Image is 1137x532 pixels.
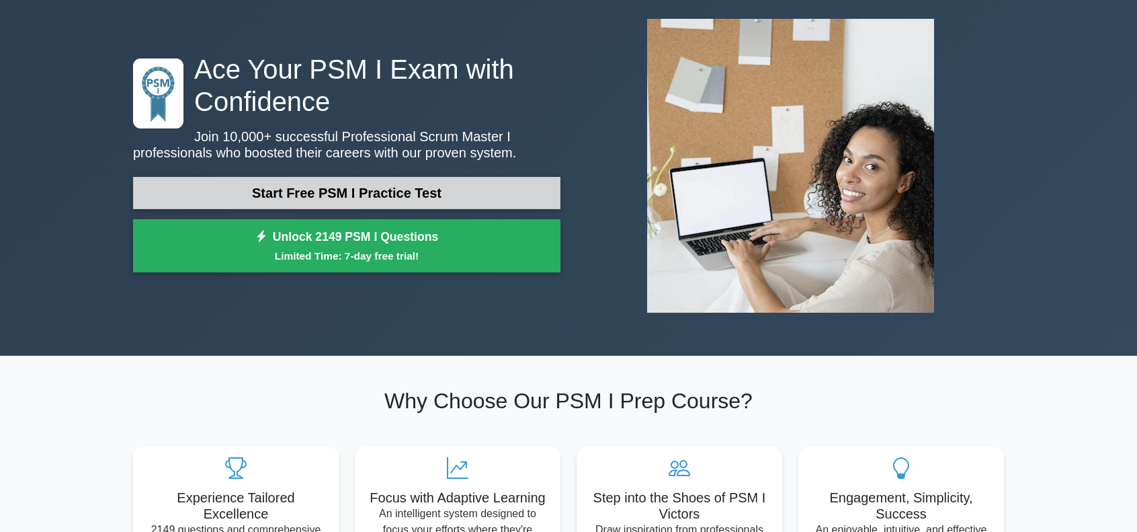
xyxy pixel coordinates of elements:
[366,490,550,506] h5: Focus with Adaptive Learning
[144,490,328,522] h5: Experience Tailored Excellence
[133,219,560,273] a: Unlock 2149 PSM I QuestionsLimited Time: 7-day free trial!
[587,490,771,522] h5: Step into the Shoes of PSM I Victors
[133,53,560,118] h1: Ace Your PSM I Exam with Confidence
[133,388,1004,414] h2: Why Choose Our PSM I Prep Course?
[809,490,993,522] h5: Engagement, Simplicity, Success
[133,177,560,209] a: Start Free PSM I Practice Test
[150,248,544,264] small: Limited Time: 7-day free trial!
[133,128,560,161] p: Join 10,000+ successful Professional Scrum Master I professionals who boosted their careers with ...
